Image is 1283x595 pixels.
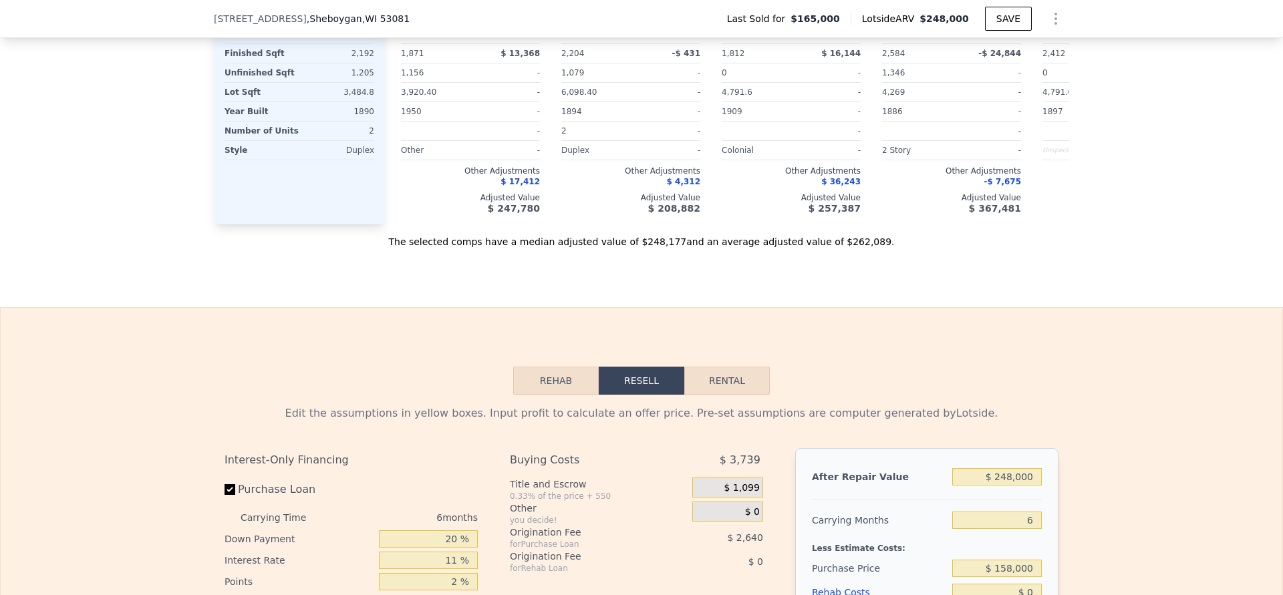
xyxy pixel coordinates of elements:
[954,63,1021,82] div: -
[225,550,374,571] div: Interest Rate
[302,44,374,63] div: 2,192
[225,44,297,63] div: Finished Sqft
[501,49,540,58] span: $ 13,368
[727,12,791,25] span: Last Sold for
[791,12,840,25] span: $165,000
[1042,49,1065,58] span: 2,412
[794,102,861,121] div: -
[919,13,969,24] span: $248,000
[401,87,436,97] span: 3,920.40
[633,83,700,102] div: -
[225,528,374,550] div: Down Payment
[225,405,1058,421] div: Edit the assumptions in yellow boxes. Input profit to calculate an offer price. Pre-set assumptio...
[510,448,659,472] div: Buying Costs
[727,532,762,543] span: $ 2,640
[812,532,1042,556] div: Less Estimate Costs:
[812,465,947,489] div: After Repair Value
[1042,102,1109,121] div: 1897
[722,192,861,203] div: Adjusted Value
[722,102,789,121] div: 1909
[510,526,659,539] div: Origination Fee
[225,448,478,472] div: Interest-Only Financing
[333,507,478,528] div: 6 months
[954,83,1021,102] div: -
[214,224,1069,248] div: The selected comps have a median adjusted value of $248,177 and an average adjusted value of $262...
[302,63,374,82] div: 1,205
[225,571,374,592] div: Points
[225,102,297,121] div: Year Built
[362,13,410,24] span: , WI 53081
[633,63,700,82] div: -
[1042,141,1109,160] div: Unspecified
[401,141,468,160] div: Other
[510,477,687,491] div: Title and Escrow
[745,506,760,518] span: $ 0
[722,87,752,97] span: 4,791.6
[684,367,770,395] button: Rental
[401,102,468,121] div: 1950
[513,367,599,395] button: Rehab
[882,102,949,121] div: 1886
[821,177,861,186] span: $ 36,243
[722,49,744,58] span: 1,812
[633,102,700,121] div: -
[1042,166,1181,176] div: Other Adjustments
[225,83,297,102] div: Lot Sqft
[812,556,947,580] div: Purchase Price
[862,12,919,25] span: Lotside ARV
[561,192,700,203] div: Adjusted Value
[307,12,410,25] span: , Sheboygan
[882,141,949,160] div: 2 Story
[401,166,540,176] div: Other Adjustments
[510,515,687,526] div: you decide!
[599,367,684,395] button: Resell
[633,122,700,140] div: -
[561,49,584,58] span: 2,204
[302,102,374,121] div: 1890
[1042,192,1181,203] div: Adjusted Value
[882,49,905,58] span: 2,584
[304,122,374,140] div: 2
[225,63,297,82] div: Unfinished Sqft
[724,482,759,494] span: $ 1,099
[821,49,861,58] span: $ 16,144
[667,177,700,186] span: $ 4,312
[225,141,297,160] div: Style
[882,87,905,97] span: 4,269
[748,556,763,567] span: $ 0
[473,141,540,160] div: -
[794,63,861,82] div: -
[985,7,1032,31] button: SAVE
[1042,87,1073,97] span: 4,791.6
[672,49,700,58] span: -$ 431
[561,68,584,77] span: 1,079
[812,508,947,532] div: Carrying Months
[794,122,861,140] div: -
[510,563,659,574] div: for Rehab Loan
[401,49,424,58] span: 1,871
[882,192,1021,203] div: Adjusted Value
[794,83,861,102] div: -
[722,68,727,77] span: 0
[510,491,687,502] div: 0.33% of the price + 550
[473,102,540,121] div: -
[561,102,628,121] div: 1894
[1042,68,1048,77] span: 0
[1042,5,1069,32] button: Show Options
[473,122,540,140] div: -
[633,141,700,160] div: -
[882,68,905,77] span: 1,346
[722,141,789,160] div: Colonial
[473,63,540,82] div: -
[510,539,659,550] div: for Purchase Loan
[984,177,1021,186] span: -$ 7,675
[561,87,597,97] span: 6,098.40
[561,122,628,140] div: 2
[501,177,540,186] span: $ 17,412
[225,484,235,495] input: Purchase Loan
[954,102,1021,121] div: -
[954,122,1021,140] div: -
[720,448,760,472] span: $ 3,739
[561,166,700,176] div: Other Adjustments
[954,141,1021,160] div: -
